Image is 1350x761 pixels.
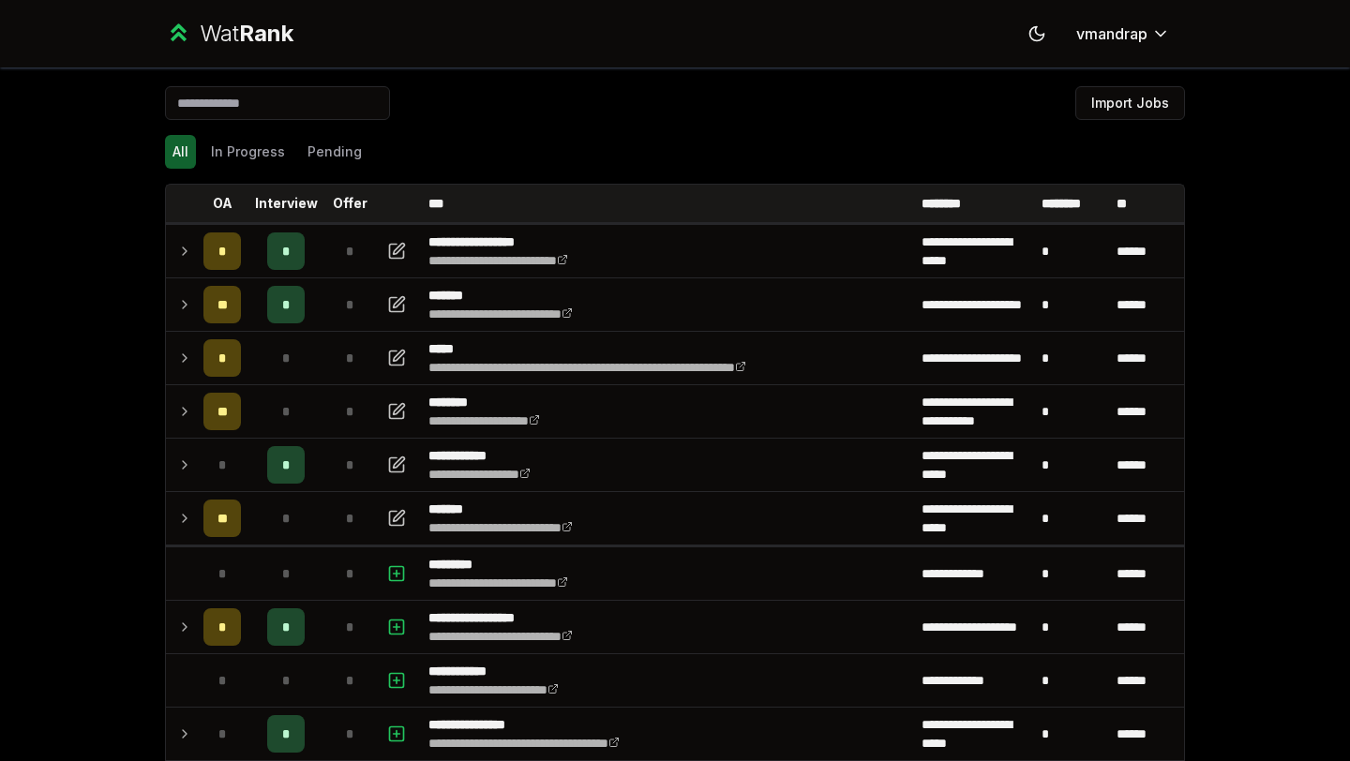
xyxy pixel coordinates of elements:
[213,194,232,213] p: OA
[1061,17,1185,51] button: vmandrap
[300,135,369,169] button: Pending
[165,19,293,49] a: WatRank
[1075,86,1185,120] button: Import Jobs
[255,194,318,213] p: Interview
[203,135,292,169] button: In Progress
[165,135,196,169] button: All
[200,19,293,49] div: Wat
[333,194,367,213] p: Offer
[1076,22,1147,45] span: vmandrap
[239,20,293,47] span: Rank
